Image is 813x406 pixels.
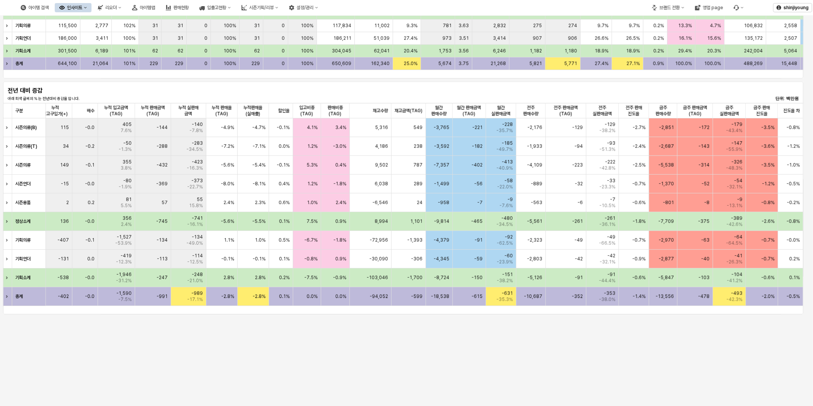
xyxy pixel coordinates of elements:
[533,23,542,29] span: 275
[204,35,207,41] span: 0
[784,5,809,11] p: shinjiyoung
[3,287,13,306] div: Expand row
[3,32,13,44] div: Expand row
[605,121,615,128] span: -129
[192,140,203,146] span: -283
[3,212,13,231] div: Expand row
[122,121,132,128] span: 405
[3,20,13,32] div: Expand row
[395,108,423,114] span: 재고금액(TAG)
[572,162,583,168] span: -223
[189,128,203,134] span: -7.8%
[781,61,797,67] span: 15,448
[8,87,140,95] h5: 전년 대비 증감
[119,146,132,152] span: -1.3%
[633,181,646,187] span: -0.7%
[204,48,207,54] span: 0
[282,23,285,29] span: 0
[237,3,283,12] button: 시즌기획/리뷰
[3,175,13,193] div: Expand row
[414,162,423,168] span: 787
[224,61,236,67] span: 100%
[707,35,721,41] span: 15.6%
[502,140,513,146] span: -185
[123,48,135,54] span: 101%
[599,128,615,134] span: -38.2%
[204,61,207,67] span: 0
[732,121,743,128] span: -179
[284,3,323,12] button: 설정/관리
[496,165,513,171] span: -40.9%
[589,105,615,117] span: 전주 실판매금액
[119,184,132,190] span: -1.9%
[404,61,418,67] span: 25.0%
[633,143,646,149] span: -2.4%
[527,143,542,149] span: -1,933
[744,48,763,54] span: 242,004
[15,36,31,41] strong: 기획언더
[497,184,513,190] span: -22.0%
[653,35,664,41] span: 0.2%
[568,35,577,41] span: 906
[653,105,674,117] span: 금주 판매수량
[568,23,577,29] span: 274
[301,48,313,54] span: 100%
[221,181,234,187] span: -8.0%
[253,143,266,149] span: -7.1%
[564,61,577,67] span: 5,771
[704,61,721,67] span: 100.0%
[253,181,266,187] span: -8.1%
[301,23,313,29] span: 100%
[434,181,449,187] span: -1,499
[15,108,23,114] span: 구분
[140,5,155,10] div: 아이템맵
[429,105,449,117] span: 월간 판매수량
[434,124,449,131] span: -3,765
[660,5,680,10] div: 브랜드 전환
[374,23,390,29] span: 11,002
[707,48,721,54] span: 20.3%
[307,143,318,149] span: 1.2%
[733,95,799,102] p: 단위: 백만원
[186,146,203,152] span: -34.5%
[659,162,674,168] span: -5,538
[15,48,31,54] strong: 기획소계
[653,48,664,54] span: 0.2%
[152,35,158,41] span: 31
[192,121,203,128] span: -140
[251,61,260,67] span: 229
[375,162,389,168] span: 9,502
[277,124,290,131] span: -0.1%
[605,159,615,165] span: -222
[16,3,53,12] button: 아이템 검색
[374,35,390,41] span: 51,039
[58,48,77,54] span: 301,500
[647,3,689,12] div: 브랜드 전환
[472,124,483,131] span: -221
[472,143,483,149] span: -182
[249,5,274,10] div: 시즌기획/리뷰
[157,143,168,149] span: -288
[336,124,347,131] span: 3.4%
[173,5,189,10] div: 판매현황
[282,48,285,54] span: 0
[296,105,318,117] span: 입고비중(TAG)
[101,105,132,117] span: 누적 입고금액(TAG)
[659,143,674,149] span: -2,687
[297,5,313,10] div: 설정/관리
[324,105,346,117] span: 판매비중(TAG)
[784,35,797,41] span: 2,507
[15,162,31,168] strong: 시즌의류
[93,3,126,12] div: 리오더
[152,23,158,29] span: 31
[3,156,13,174] div: Expand row
[459,61,469,67] span: 3.75
[434,143,449,149] span: -3,592
[121,128,132,134] span: 7.6%
[474,181,483,187] span: -56
[55,3,91,12] button: 인사이트
[187,165,203,171] span: -16.3%
[279,181,290,187] span: 0.4%
[699,143,710,149] span: -143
